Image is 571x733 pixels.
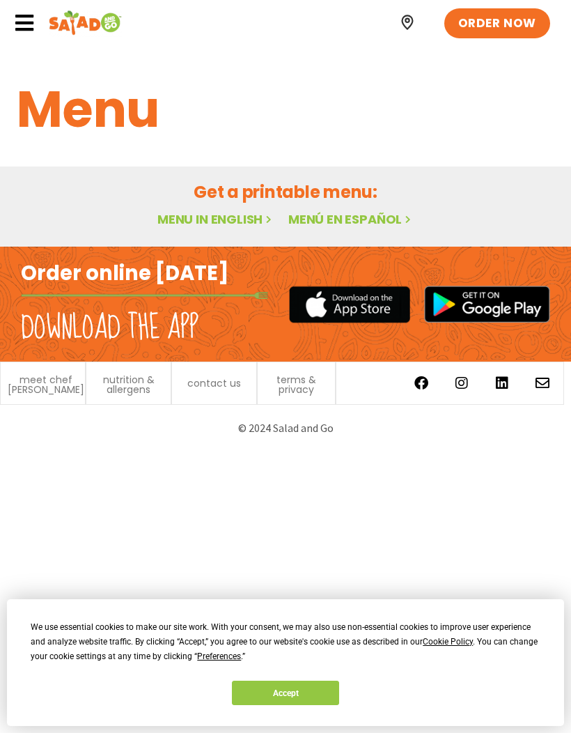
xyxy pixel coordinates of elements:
img: appstore [289,284,410,325]
a: Menú en español [288,210,414,228]
a: meet chef [PERSON_NAME] [8,375,84,394]
a: Menu in English [157,210,274,228]
h2: Order online [DATE] [21,261,229,287]
div: We use essential cookies to make our site work. With your consent, we may also use non-essential ... [31,620,540,664]
span: Cookie Policy [423,637,473,647]
img: Header logo [49,9,122,37]
h2: Download the app [21,309,198,348]
a: nutrition & allergens [93,375,164,394]
a: terms & privacy [265,375,328,394]
img: google_play [424,286,550,323]
img: fork [21,292,268,299]
h2: Get a printable menu: [17,180,554,204]
a: contact us [187,378,241,388]
div: Cookie Consent Prompt [7,599,564,726]
span: ORDER NOW [458,15,536,32]
span: Preferences [197,651,241,661]
button: Accept [232,681,339,705]
a: ORDER NOW [444,8,550,39]
h1: Menu [17,72,554,147]
p: © 2024 Salad and Go [14,419,557,438]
